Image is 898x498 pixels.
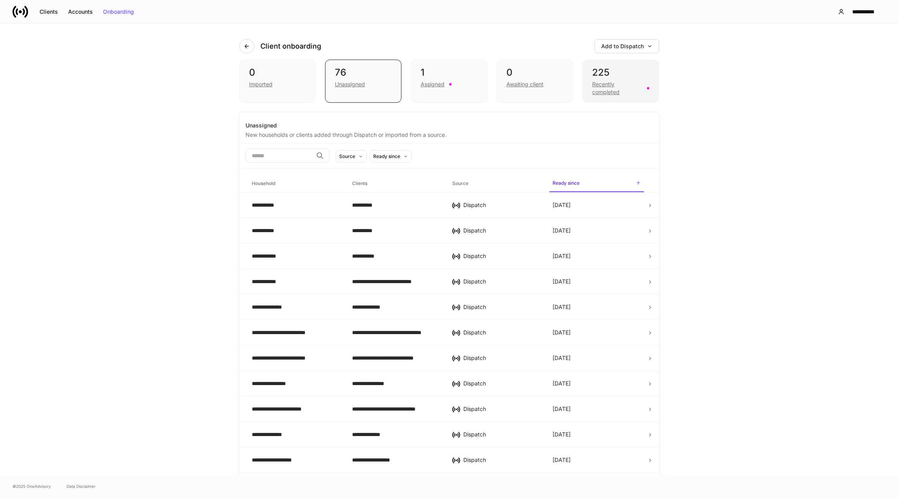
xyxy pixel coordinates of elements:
[549,175,643,192] span: Ready since
[553,456,571,464] p: [DATE]
[249,176,343,192] span: Household
[553,179,580,187] h6: Ready since
[373,153,400,160] div: Ready since
[421,80,444,88] div: Assigned
[553,405,571,413] p: [DATE]
[352,180,367,187] h6: Clients
[67,483,96,489] a: Data Disclaimer
[463,252,540,260] div: Dispatch
[239,60,316,103] div: 0Imported
[339,153,355,160] div: Source
[463,380,540,387] div: Dispatch
[335,80,365,88] div: Unassigned
[553,201,571,209] p: [DATE]
[63,5,98,18] button: Accounts
[601,44,652,49] div: Add to Dispatch
[553,354,571,362] p: [DATE]
[449,176,543,192] span: Source
[336,150,367,163] button: Source
[246,129,653,139] div: New households or clients added through Dispatch or imported from a source.
[370,150,412,163] button: Ready since
[325,60,401,103] div: 76Unassigned
[463,431,540,438] div: Dispatch
[335,66,392,79] div: 76
[582,60,659,103] div: 225Recently completed
[463,456,540,464] div: Dispatch
[463,201,540,209] div: Dispatch
[506,66,563,79] div: 0
[411,60,487,103] div: 1Assigned
[463,278,540,285] div: Dispatch
[506,80,544,88] div: Awaiting client
[497,60,573,103] div: 0Awaiting client
[421,66,477,79] div: 1
[553,329,571,336] p: [DATE]
[34,5,63,18] button: Clients
[553,380,571,387] p: [DATE]
[260,42,321,51] h4: Client onboarding
[68,9,93,15] div: Accounts
[40,9,58,15] div: Clients
[463,329,540,336] div: Dispatch
[246,122,653,129] div: Unassigned
[553,303,571,311] p: [DATE]
[249,66,306,79] div: 0
[349,176,443,192] span: Clients
[553,227,571,234] p: [DATE]
[553,431,571,438] p: [DATE]
[592,66,649,79] div: 225
[463,227,540,234] div: Dispatch
[452,180,468,187] h6: Source
[592,80,642,96] div: Recently completed
[553,278,571,285] p: [DATE]
[249,80,273,88] div: Imported
[463,354,540,362] div: Dispatch
[98,5,139,18] button: Onboarding
[13,483,51,489] span: © 2025 OneAdvisory
[594,39,659,53] button: Add to Dispatch
[463,405,540,413] div: Dispatch
[103,9,134,15] div: Onboarding
[553,252,571,260] p: [DATE]
[463,303,540,311] div: Dispatch
[252,180,275,187] h6: Household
